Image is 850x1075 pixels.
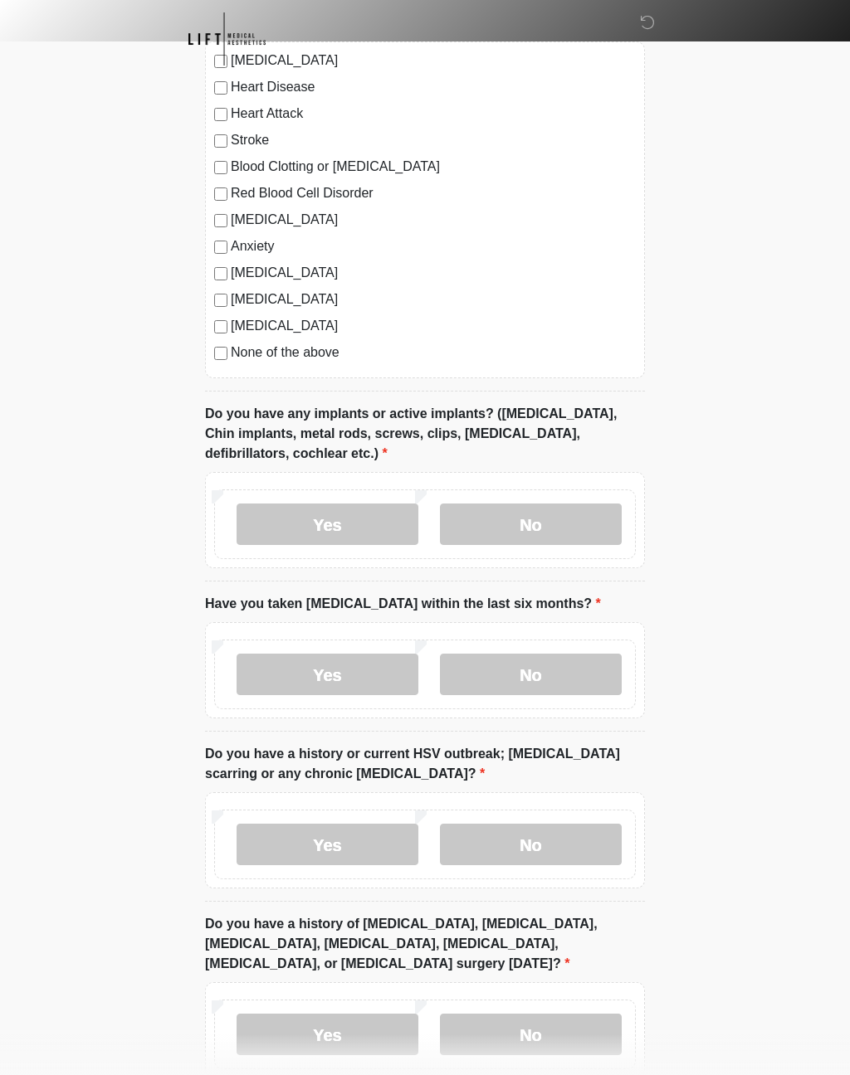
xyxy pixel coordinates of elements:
[237,654,418,695] label: Yes
[231,130,636,150] label: Stroke
[440,503,622,545] label: No
[231,104,636,124] label: Heart Attack
[214,241,227,254] input: Anxiety
[231,236,636,256] label: Anxiety
[214,214,227,227] input: [MEDICAL_DATA]
[237,503,418,545] label: Yes
[237,1014,418,1055] label: Yes
[214,347,227,360] input: None of the above
[231,289,636,309] label: [MEDICAL_DATA]
[214,320,227,333] input: [MEDICAL_DATA]
[440,824,622,865] label: No
[214,108,227,121] input: Heart Attack
[214,187,227,201] input: Red Blood Cell Disorder
[231,183,636,203] label: Red Blood Cell Disorder
[214,267,227,280] input: [MEDICAL_DATA]
[231,263,636,283] label: [MEDICAL_DATA]
[231,77,636,97] label: Heart Disease
[205,744,645,784] label: Do you have a history or current HSV outbreak; [MEDICAL_DATA] scarring or any chronic [MEDICAL_DA...
[231,157,636,177] label: Blood Clotting or [MEDICAL_DATA]
[188,12,266,66] img: Lift Medical Aesthetics Logo
[205,404,645,464] label: Do you have any implants or active implants? ([MEDICAL_DATA], Chin implants, metal rods, screws, ...
[205,594,601,614] label: Have you taken [MEDICAL_DATA] within the last six months?
[237,824,418,865] label: Yes
[214,134,227,148] input: Stroke
[214,81,227,95] input: Heart Disease
[440,1014,622,1055] label: No
[231,343,636,362] label: None of the above
[231,316,636,336] label: [MEDICAL_DATA]
[205,914,645,974] label: Do you have a history of [MEDICAL_DATA], [MEDICAL_DATA], [MEDICAL_DATA], [MEDICAL_DATA], [MEDICAL...
[214,161,227,174] input: Blood Clotting or [MEDICAL_DATA]
[231,210,636,230] label: [MEDICAL_DATA]
[214,294,227,307] input: [MEDICAL_DATA]
[440,654,622,695] label: No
